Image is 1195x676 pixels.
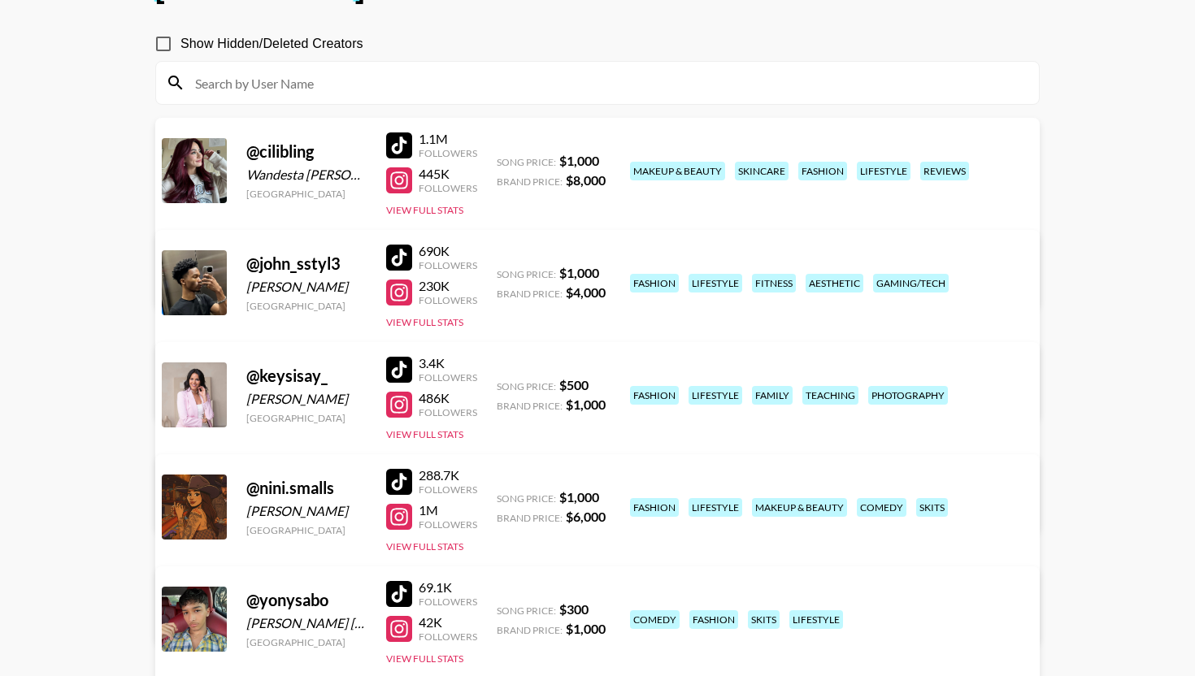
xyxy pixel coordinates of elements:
div: fitness [752,274,796,292]
div: @ yonysabo [246,590,367,610]
div: makeup & beauty [752,498,847,517]
strong: $ 1,000 [559,265,599,280]
div: comedy [630,610,680,629]
div: fashion [798,162,847,180]
strong: $ 4,000 [566,284,606,300]
div: @ cilibling [246,141,367,162]
div: 1M [419,502,477,518]
div: 1.1M [419,131,477,147]
div: lifestyle [789,610,843,629]
span: Song Price: [497,492,556,505]
div: fashion [630,498,679,517]
div: [GEOGRAPHIC_DATA] [246,188,367,200]
div: makeup & beauty [630,162,725,180]
div: skincare [735,162,789,180]
span: Brand Price: [497,512,563,524]
div: Followers [419,406,477,418]
div: Followers [419,182,477,194]
div: fashion [689,610,738,629]
strong: $ 1,000 [566,396,606,412]
span: Brand Price: [497,175,563,188]
div: Followers [419,483,477,496]
div: Followers [419,518,477,531]
div: [GEOGRAPHIC_DATA] [246,412,367,424]
strong: $ 1,000 [566,621,606,636]
div: Followers [419,596,477,608]
button: View Full Stats [386,652,463,665]
strong: $ 500 [559,377,589,392]
div: lifestyle [689,386,742,405]
button: View Full Stats [386,316,463,328]
div: gaming/tech [873,274,949,292]
span: Song Price: [497,604,556,617]
span: Show Hidden/Deleted Creators [180,34,363,54]
input: Search by User Name [185,70,1029,96]
div: [GEOGRAPHIC_DATA] [246,300,367,312]
div: [PERSON_NAME] [246,391,367,407]
div: Followers [419,371,477,383]
div: @ john_sstyl3 [246,253,367,274]
div: [GEOGRAPHIC_DATA] [246,524,367,536]
strong: $ 1,000 [559,489,599,505]
button: View Full Stats [386,540,463,552]
strong: $ 8,000 [566,172,606,188]
div: 690K [419,243,477,259]
div: Followers [419,259,477,271]
div: 69.1K [419,579,477,596]
span: Song Price: [497,156,556,168]
div: Wandesta [PERSON_NAME] [246,167,367,183]
div: [PERSON_NAME] [246,279,367,295]
div: [GEOGRAPHIC_DATA] [246,636,367,648]
div: photography [868,386,948,405]
button: View Full Stats [386,204,463,216]
div: skits [916,498,948,517]
div: 3.4K [419,355,477,371]
strong: $ 300 [559,601,589,617]
div: reviews [920,162,969,180]
div: Followers [419,147,477,159]
div: 42K [419,614,477,630]
div: fashion [630,386,679,405]
span: Brand Price: [497,624,563,636]
span: Brand Price: [497,400,563,412]
div: Followers [419,294,477,306]
button: View Full Stats [386,428,463,440]
div: @ nini.smalls [246,478,367,498]
div: teaching [802,386,858,405]
div: 486K [419,390,477,406]
div: comedy [857,498,906,517]
div: aesthetic [806,274,863,292]
div: [PERSON_NAME] [PERSON_NAME] [246,615,367,631]
div: 288.7K [419,467,477,483]
strong: $ 6,000 [566,509,606,524]
div: lifestyle [689,274,742,292]
div: Followers [419,630,477,643]
div: lifestyle [857,162,910,180]
div: 230K [419,278,477,294]
div: lifestyle [689,498,742,517]
div: 445K [419,166,477,182]
div: skits [748,610,780,629]
div: family [752,386,793,405]
span: Brand Price: [497,288,563,300]
span: Song Price: [497,268,556,280]
div: fashion [630,274,679,292]
span: Song Price: [497,380,556,392]
strong: $ 1,000 [559,153,599,168]
div: @ keysisay_ [246,366,367,386]
div: [PERSON_NAME] [246,503,367,519]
